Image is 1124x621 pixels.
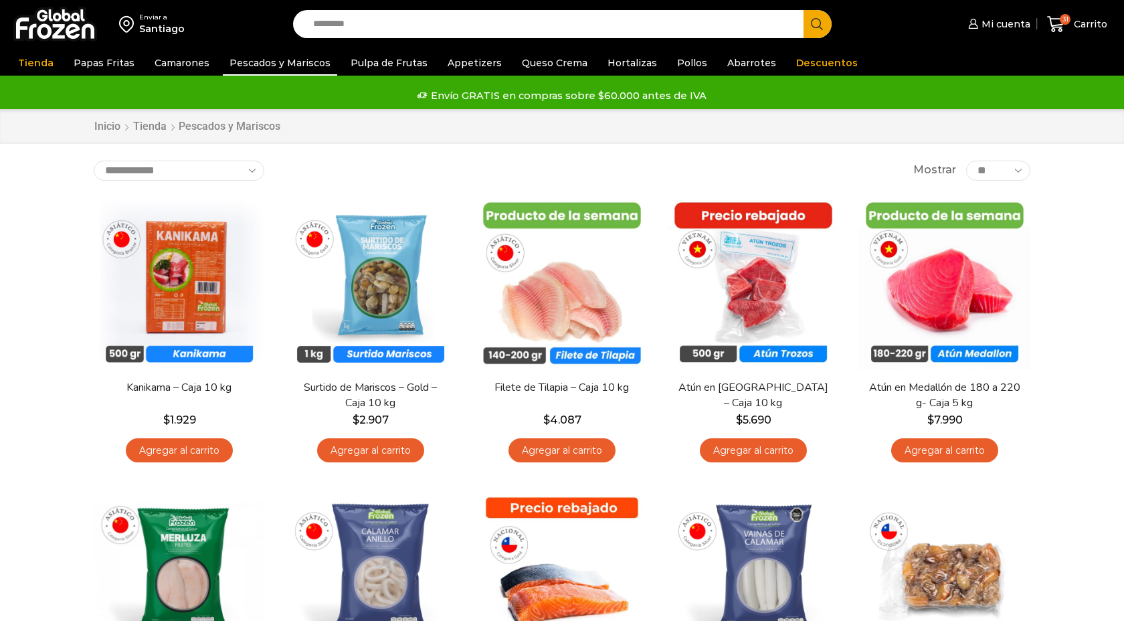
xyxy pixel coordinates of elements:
[119,13,139,35] img: address-field-icon.svg
[148,50,216,76] a: Camarones
[67,50,141,76] a: Papas Fritas
[891,438,998,463] a: Agregar al carrito: “Atún en Medallón de 180 a 220 g- Caja 5 kg”
[508,438,616,463] a: Agregar al carrito: “Filete de Tilapia - Caja 10 kg”
[913,163,956,178] span: Mostrar
[601,50,664,76] a: Hortalizas
[353,414,389,426] bdi: 2.907
[700,438,807,463] a: Agregar al carrito: “Atún en Trozos - Caja 10 kg”
[132,119,167,135] a: Tienda
[102,380,256,395] a: Kanikama – Caja 10 kg
[1044,9,1111,40] a: 31 Carrito
[139,13,185,22] div: Enviar a
[94,119,121,135] a: Inicio
[543,414,550,426] span: $
[317,438,424,463] a: Agregar al carrito: “Surtido de Mariscos - Gold - Caja 10 kg”
[804,10,832,38] button: Search button
[927,414,934,426] span: $
[789,50,864,76] a: Descuentos
[676,380,830,411] a: Atún en [GEOGRAPHIC_DATA] – Caja 10 kg
[736,414,743,426] span: $
[126,438,233,463] a: Agregar al carrito: “Kanikama – Caja 10 kg”
[294,380,448,411] a: Surtido de Mariscos – Gold – Caja 10 kg
[223,50,337,76] a: Pescados y Mariscos
[94,119,280,135] nav: Breadcrumb
[868,380,1022,411] a: Atún en Medallón de 180 a 220 g- Caja 5 kg
[485,380,639,395] a: Filete de Tilapia – Caja 10 kg
[978,17,1030,31] span: Mi cuenta
[927,414,963,426] bdi: 7.990
[344,50,434,76] a: Pulpa de Frutas
[721,50,783,76] a: Abarrotes
[670,50,714,76] a: Pollos
[441,50,508,76] a: Appetizers
[543,414,581,426] bdi: 4.087
[736,414,771,426] bdi: 5.690
[179,120,280,132] h1: Pescados y Mariscos
[515,50,594,76] a: Queso Crema
[163,414,196,426] bdi: 1.929
[1070,17,1107,31] span: Carrito
[353,414,359,426] span: $
[139,22,185,35] div: Santiago
[1060,14,1070,25] span: 31
[11,50,60,76] a: Tienda
[94,161,264,181] select: Pedido de la tienda
[965,11,1030,37] a: Mi cuenta
[163,414,170,426] span: $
